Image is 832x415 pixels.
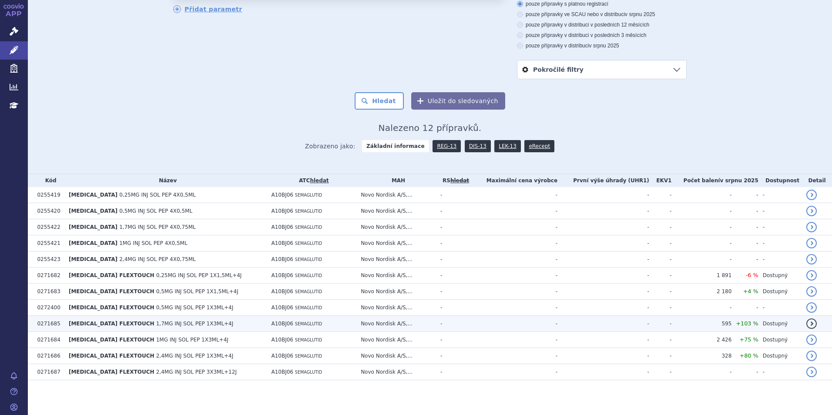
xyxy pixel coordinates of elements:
span: SEMAGLUTID [295,257,322,262]
th: Dostupnost [758,174,802,187]
td: - [649,300,672,316]
th: Kód [33,174,64,187]
td: - [557,348,649,364]
th: První výše úhrady (UHR1) [557,174,649,187]
td: - [471,251,557,268]
span: 0,5MG INJ SOL PEP 1X1,5ML+4J [156,288,238,295]
span: Zobrazeno jako: [305,140,356,152]
span: SEMAGLUTID [295,209,322,214]
span: SEMAGLUTID [295,289,322,294]
a: detail [806,351,817,361]
a: detail [806,238,817,248]
td: - [557,332,649,348]
span: [MEDICAL_DATA] FLEXTOUCH [69,353,154,359]
a: detail [806,318,817,329]
td: - [758,300,802,316]
td: Novo Nordisk A/S,... [356,300,436,316]
td: - [649,268,672,284]
span: Nalezeno 12 přípravků. [379,123,482,133]
td: - [758,364,802,380]
td: - [471,316,557,332]
td: - [731,364,758,380]
a: detail [806,367,817,377]
td: - [471,203,557,219]
td: - [557,203,649,219]
span: 1,7MG INJ SOL PEP 4X0,75ML [119,224,195,230]
td: - [671,235,731,251]
td: - [649,364,672,380]
span: A10BJ06 [271,369,293,375]
span: v srpnu 2025 [589,43,619,49]
span: [MEDICAL_DATA] FLEXTOUCH [69,305,154,311]
td: - [436,219,471,235]
td: - [557,235,649,251]
button: Hledat [355,92,404,110]
span: 2,4MG INJ SOL PEP 3X3ML+12J [156,369,237,375]
td: - [671,187,731,203]
td: Dostupný [758,284,802,300]
td: - [436,284,471,300]
span: [MEDICAL_DATA] FLEXTOUCH [69,288,154,295]
span: +4 % [743,288,758,295]
span: 0,5MG INJ SOL PEP 1X3ML+4J [156,305,234,311]
td: - [436,251,471,268]
td: - [758,219,802,235]
a: REG-13 [433,140,461,152]
span: +80 % [740,352,758,359]
td: Novo Nordisk A/S,... [356,187,436,203]
span: A10BJ06 [271,224,293,230]
a: Pokročilé filtry [517,60,686,79]
span: A10BJ06 [271,192,293,198]
a: vyhledávání neobsahuje žádnou platnou referenční skupinu [450,177,469,184]
td: Dostupný [758,348,802,364]
td: - [436,364,471,380]
td: - [471,300,557,316]
td: - [436,348,471,364]
td: - [557,187,649,203]
span: 1,7MG INJ SOL PEP 1X3ML+4J [156,321,234,327]
td: 0272400 [33,300,64,316]
td: - [557,316,649,332]
td: Novo Nordisk A/S,... [356,235,436,251]
td: - [436,235,471,251]
a: LEK-13 [494,140,520,152]
span: SEMAGLUTID [295,338,322,342]
span: SEMAGLUTID [295,193,322,197]
td: - [671,203,731,219]
td: - [649,187,672,203]
td: Novo Nordisk A/S,... [356,203,436,219]
span: -6 % [746,272,758,278]
td: - [436,203,471,219]
td: - [557,219,649,235]
span: 1MG INJ SOL PEP 4X0,5ML [119,240,187,246]
th: Maximální cena výrobce [471,174,557,187]
td: - [436,268,471,284]
span: A10BJ06 [271,256,293,262]
td: - [731,300,758,316]
span: A10BJ06 [271,353,293,359]
a: Přidat parametr [173,5,242,13]
span: v srpnu 2025 [720,177,758,184]
td: - [471,187,557,203]
th: EKV1 [649,174,672,187]
span: [MEDICAL_DATA] [69,208,117,214]
span: A10BJ06 [271,337,293,343]
a: detail [806,270,817,281]
span: [MEDICAL_DATA] [69,192,117,198]
a: detail [806,190,817,200]
a: detail [806,302,817,313]
td: - [436,316,471,332]
label: pouze přípravky v distribuci v posledních 3 měsících [517,32,687,39]
td: - [758,235,802,251]
th: Název [64,174,267,187]
td: - [731,235,758,251]
td: 0255422 [33,219,64,235]
td: - [758,187,802,203]
td: 0271685 [33,316,64,332]
a: hledat [310,177,329,184]
td: - [649,219,672,235]
th: ATC [267,174,356,187]
a: DIS-13 [465,140,491,152]
td: - [471,268,557,284]
span: 1MG INJ SOL PEP 1X3ML+4J [156,337,228,343]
